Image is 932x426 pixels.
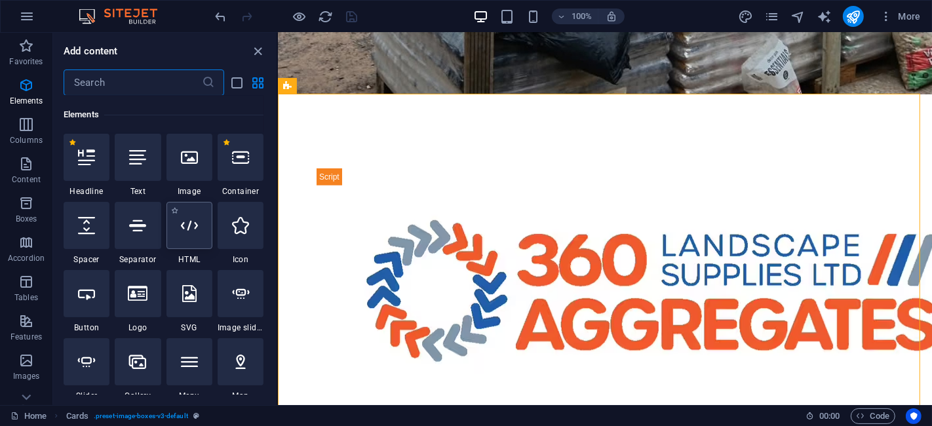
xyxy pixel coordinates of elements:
[857,408,889,424] span: Code
[552,9,598,24] button: 100%
[851,408,895,424] button: Code
[64,270,109,333] div: Button
[69,139,76,146] span: Remove from favorites
[166,202,212,265] div: HTML
[64,254,109,265] span: Spacer
[115,270,161,333] div: Logo
[14,292,38,303] p: Tables
[64,107,263,123] h6: Elements
[738,9,753,24] i: Design (Ctrl+Alt+Y)
[193,412,199,419] i: This element is a customizable preset
[13,371,40,381] p: Images
[218,270,263,333] div: Image slider
[817,9,832,24] button: text_generator
[115,202,161,265] div: Separator
[218,186,263,197] span: Container
[166,254,212,265] span: HTML
[9,56,43,67] p: Favorites
[8,253,45,263] p: Accordion
[10,408,47,424] a: Click to cancel selection. Double-click to open Pages
[64,338,109,401] div: Slider
[66,408,199,424] nav: breadcrumb
[64,202,109,265] div: Spacer
[572,9,592,24] h6: 100%
[764,9,779,24] i: Pages (Ctrl+Alt+S)
[166,186,212,197] span: Image
[64,391,109,401] span: Slider
[64,134,109,197] div: Headline
[764,9,780,24] button: pages
[214,9,229,24] i: Undo: Change HTML (Ctrl+Z)
[319,9,334,24] i: Reload page
[166,270,212,333] div: SVG
[218,202,263,265] div: Icon
[64,69,202,96] input: Search
[64,43,118,59] h6: Add content
[845,9,861,24] i: Publish
[94,408,188,424] span: . preset-image-boxes-v3-default
[880,10,921,23] span: More
[213,9,229,24] button: undo
[250,43,266,59] button: close panel
[738,9,754,24] button: design
[66,408,88,424] span: Click to select. Double-click to edit
[292,9,307,24] button: Click here to leave preview mode and continue editing
[218,254,263,265] span: Icon
[115,254,161,265] span: Separator
[10,332,42,342] p: Features
[115,322,161,333] span: Logo
[906,408,922,424] button: Usercentrics
[12,174,41,185] p: Content
[318,9,334,24] button: reload
[166,391,212,401] span: Menu
[606,10,617,22] i: On resize automatically adjust zoom level to fit chosen device.
[115,391,161,401] span: Gallery
[806,408,840,424] h6: Session time
[115,186,161,197] span: Text
[223,139,230,146] span: Remove from favorites
[115,134,161,197] div: Text
[229,75,245,90] button: list-view
[817,9,832,24] i: AI Writer
[166,134,212,197] div: Image
[819,408,840,424] span: 00 00
[10,135,43,145] p: Columns
[843,6,864,27] button: publish
[75,9,174,24] img: Editor Logo
[64,186,109,197] span: Headline
[790,9,806,24] i: Navigator
[218,322,263,333] span: Image slider
[218,338,263,401] div: Map
[16,214,37,224] p: Boxes
[250,75,266,90] button: grid-view
[218,134,263,197] div: Container
[172,207,179,214] span: Add to favorites
[115,338,161,401] div: Gallery
[790,9,806,24] button: navigator
[218,391,263,401] span: Map
[166,322,212,333] span: SVG
[10,96,43,106] p: Elements
[166,338,212,401] div: Menu
[64,322,109,333] span: Button
[874,6,926,27] button: More
[828,411,830,421] span: :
